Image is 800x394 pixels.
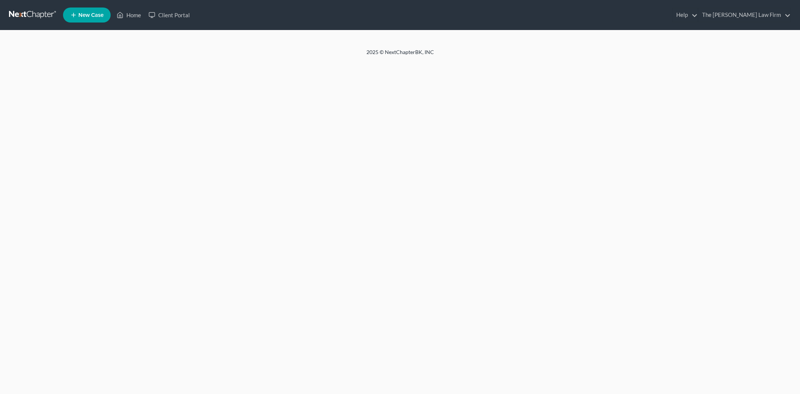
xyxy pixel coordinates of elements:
[186,48,614,62] div: 2025 © NextChapterBK, INC
[672,8,698,22] a: Help
[113,8,145,22] a: Home
[145,8,194,22] a: Client Portal
[698,8,791,22] a: The [PERSON_NAME] Law Firm
[63,8,111,23] new-legal-case-button: New Case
